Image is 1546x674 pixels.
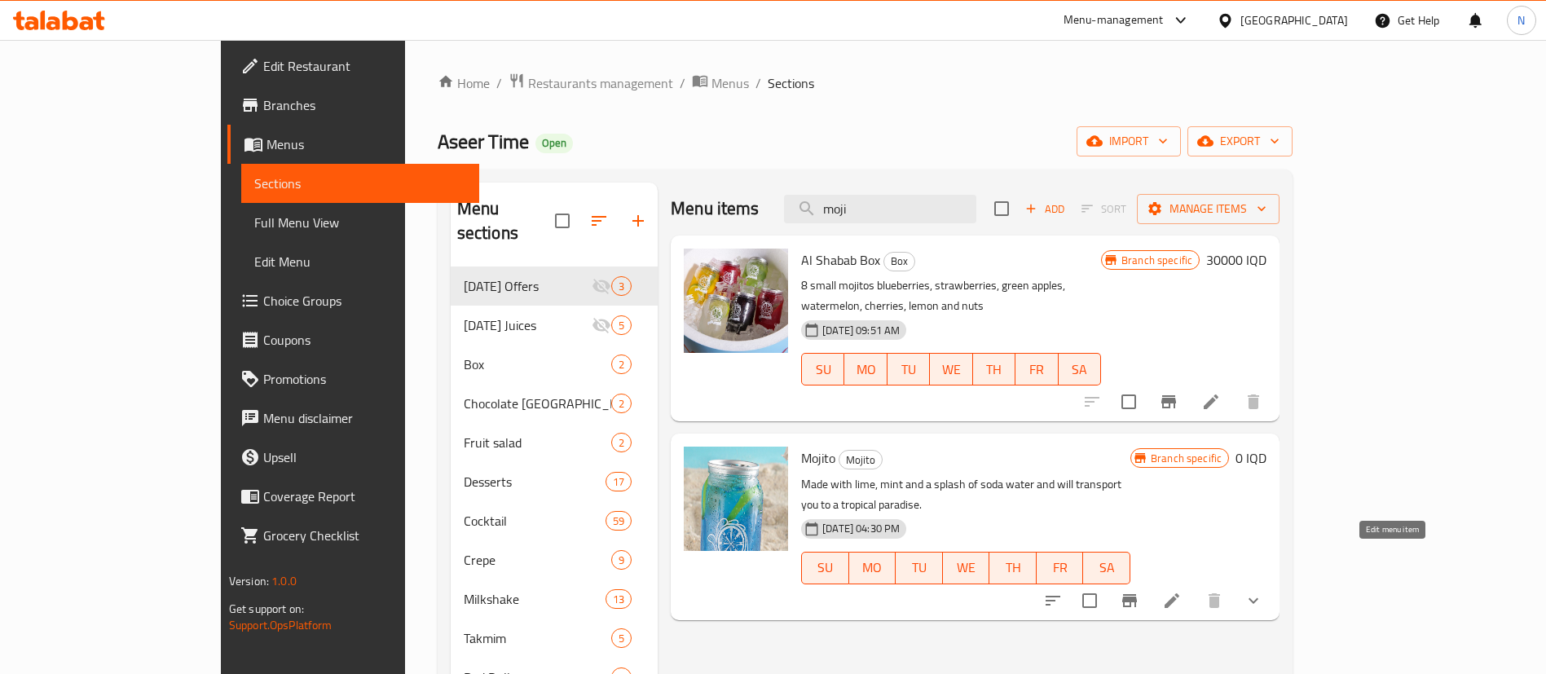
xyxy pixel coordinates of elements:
[263,447,466,467] span: Upsell
[1240,11,1348,29] div: [GEOGRAPHIC_DATA]
[1235,447,1266,469] h6: 0 IQD
[996,556,1030,579] span: TH
[254,213,466,232] span: Full Menu View
[464,355,611,374] span: Box
[801,248,880,272] span: Al Shabab Box
[464,511,606,531] span: Cocktail
[1022,358,1051,381] span: FR
[509,73,673,94] a: Restaurants management
[227,516,479,555] a: Grocery Checklist
[1234,581,1273,620] button: show more
[1112,385,1146,419] span: Select to update
[1073,584,1107,618] span: Select to update
[451,540,658,579] div: Crepe9
[671,196,760,221] h2: Menu items
[611,355,632,374] div: items
[883,252,915,271] div: Box
[1110,581,1149,620] button: Branch-specific-item
[1200,131,1280,152] span: export
[980,358,1009,381] span: TH
[612,279,631,294] span: 3
[271,570,297,592] span: 1.0.0
[801,552,848,584] button: SU
[464,315,592,335] span: [DATE] Juices
[888,353,930,385] button: TU
[592,276,611,296] svg: Inactive section
[943,552,990,584] button: WE
[801,446,835,470] span: Mojito
[1201,392,1221,412] a: Edit menu item
[451,384,658,423] div: Chocolate [GEOGRAPHIC_DATA]2
[936,358,966,381] span: WE
[839,450,883,469] div: Mojito
[227,477,479,516] a: Coverage Report
[1033,581,1073,620] button: sort-choices
[229,598,304,619] span: Get support on:
[241,242,479,281] a: Edit Menu
[611,394,632,413] div: items
[464,433,611,452] span: Fruit salad
[894,358,923,381] span: TU
[606,511,632,531] div: items
[711,73,749,93] span: Menus
[241,203,479,242] a: Full Menu View
[263,526,466,545] span: Grocery Checklist
[1149,382,1188,421] button: Branch-specific-item
[464,276,592,296] span: [DATE] Offers
[451,306,658,345] div: [DATE] Juices5
[1023,200,1067,218] span: Add
[528,73,673,93] span: Restaurants management
[851,358,880,381] span: MO
[1115,253,1199,268] span: Branch specific
[263,408,466,428] span: Menu disclaimer
[611,628,632,648] div: items
[464,315,592,335] div: Ramadan Juices
[606,592,631,607] span: 13
[1195,581,1234,620] button: delete
[263,487,466,506] span: Coverage Report
[263,291,466,311] span: Choice Groups
[592,315,611,335] svg: Inactive section
[896,552,943,584] button: TU
[464,550,611,570] span: Crepe
[606,474,631,490] span: 17
[451,501,658,540] div: Cocktail59
[464,276,592,296] div: Ramadan Offers
[263,369,466,389] span: Promotions
[1065,358,1095,381] span: SA
[1187,126,1293,156] button: export
[535,134,573,153] div: Open
[227,86,479,125] a: Branches
[849,552,896,584] button: MO
[451,345,658,384] div: Box2
[1019,196,1071,222] span: Add item
[606,472,632,491] div: items
[611,315,632,335] div: items
[612,318,631,333] span: 5
[1015,353,1058,385] button: FR
[1244,591,1263,610] svg: Show Choices
[227,46,479,86] a: Edit Restaurant
[263,330,466,350] span: Coupons
[451,423,658,462] div: Fruit salad2
[229,570,269,592] span: Version:
[229,615,333,636] a: Support.OpsPlatform
[801,353,844,385] button: SU
[1234,382,1273,421] button: delete
[1071,196,1137,222] span: Select section first
[612,357,631,372] span: 2
[1019,196,1071,222] button: Add
[496,73,502,93] li: /
[464,472,606,491] div: Desserts
[451,619,658,658] div: Takmim5
[1077,126,1181,156] button: import
[612,396,631,412] span: 2
[611,550,632,570] div: items
[254,174,466,193] span: Sections
[930,353,972,385] button: WE
[1144,451,1228,466] span: Branch specific
[464,589,606,609] span: Milkshake
[768,73,814,93] span: Sections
